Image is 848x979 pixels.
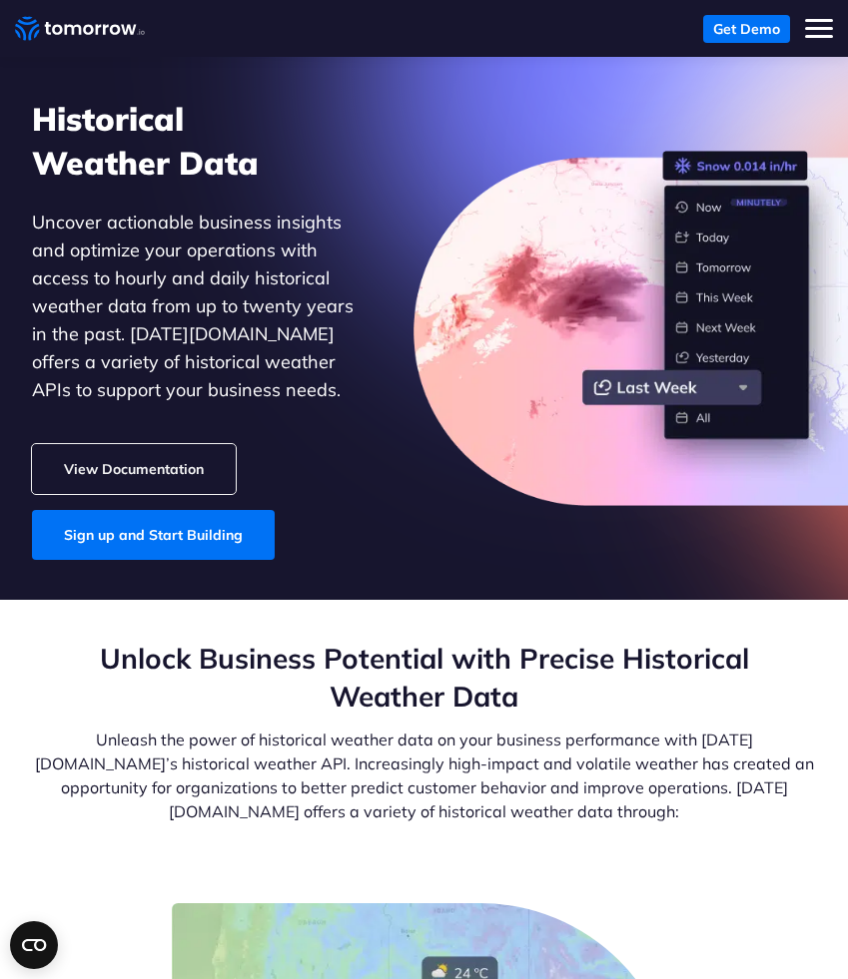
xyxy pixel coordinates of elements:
[32,209,374,404] p: Uncover actionable business insights and optimize your operations with access to hourly and daily...
[32,97,374,185] h1: Historical Weather Data
[15,14,145,44] a: Home link
[32,444,236,494] a: View Documentation
[32,510,275,560] a: Sign up and Start Building
[805,15,833,43] button: Toggle mobile menu
[32,640,816,716] h2: Unlock Business Potential with Precise Historical Weather Data
[32,728,816,823] p: Unleash the power of historical weather data on your business performance with [DATE][DOMAIN_NAME...
[703,15,790,43] a: Get Demo
[10,921,58,969] button: Open CMP widget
